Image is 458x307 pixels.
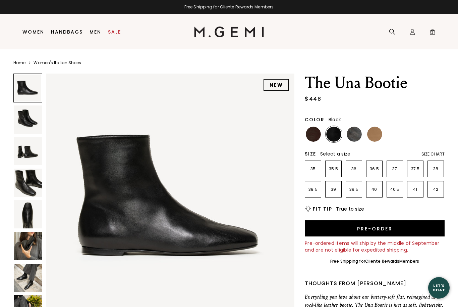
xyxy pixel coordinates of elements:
img: The Una Bootie [14,264,42,292]
p: 38.5 [305,187,321,192]
p: 42 [428,187,444,192]
h2: Color [305,117,325,122]
h2: Fit Tip [313,206,332,212]
span: 2 [429,30,436,37]
a: Sale [108,29,121,35]
a: Handbags [51,29,83,35]
p: 40 [366,187,382,192]
p: 37.5 [407,166,423,172]
div: Size Chart [421,151,445,157]
span: True to size [336,206,364,212]
div: Let's Chat [428,283,450,292]
a: Home [13,60,25,65]
h1: The Una Bootie [305,74,445,92]
div: $448 [305,95,321,103]
h2: Size [305,151,316,157]
a: Cliente Rewards [365,258,400,264]
p: 41 [407,187,423,192]
p: 38 [428,166,444,172]
div: Pre-ordered items will ship by the middle of September and are not eligible for expedited shipping. [305,240,445,253]
p: 35 [305,166,321,172]
img: Gunmetal [347,127,362,142]
p: 39.5 [346,187,362,192]
img: The Una Bootie [14,105,42,134]
a: Women's Italian Shoes [34,60,81,65]
p: 40.5 [387,187,403,192]
img: The Una Bootie [14,200,42,228]
div: Thoughts from [PERSON_NAME] [305,279,445,288]
p: 36.5 [366,166,382,172]
p: 39 [326,187,341,192]
span: Black [329,116,341,123]
img: Chocolate [306,127,321,142]
button: Pre-order [305,220,445,236]
img: M.Gemi [194,27,264,37]
p: 35.5 [326,166,341,172]
p: 36 [346,166,362,172]
a: Men [90,29,101,35]
img: The Una Bootie [14,137,42,165]
a: Women [22,29,44,35]
img: Light Tan [367,127,382,142]
span: Select a size [320,150,350,157]
img: Black [326,127,341,142]
p: 37 [387,166,403,172]
img: The Una Bootie [14,232,42,260]
div: NEW [264,79,289,91]
img: The Una Bootie [14,169,42,197]
div: Free Shipping for Members [330,259,419,264]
